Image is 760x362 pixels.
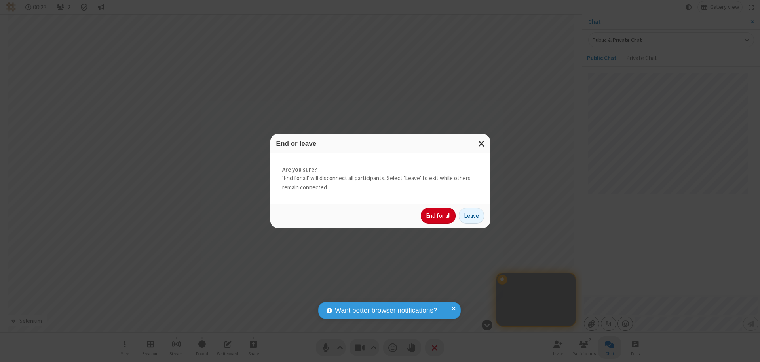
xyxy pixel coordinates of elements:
button: Close modal [473,134,490,153]
button: End for all [421,208,456,224]
button: Leave [459,208,484,224]
div: 'End for all' will disconnect all participants. Select 'Leave' to exit while others remain connec... [270,153,490,204]
span: Want better browser notifications? [335,305,437,316]
h3: End or leave [276,140,484,147]
strong: Are you sure? [282,165,478,174]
